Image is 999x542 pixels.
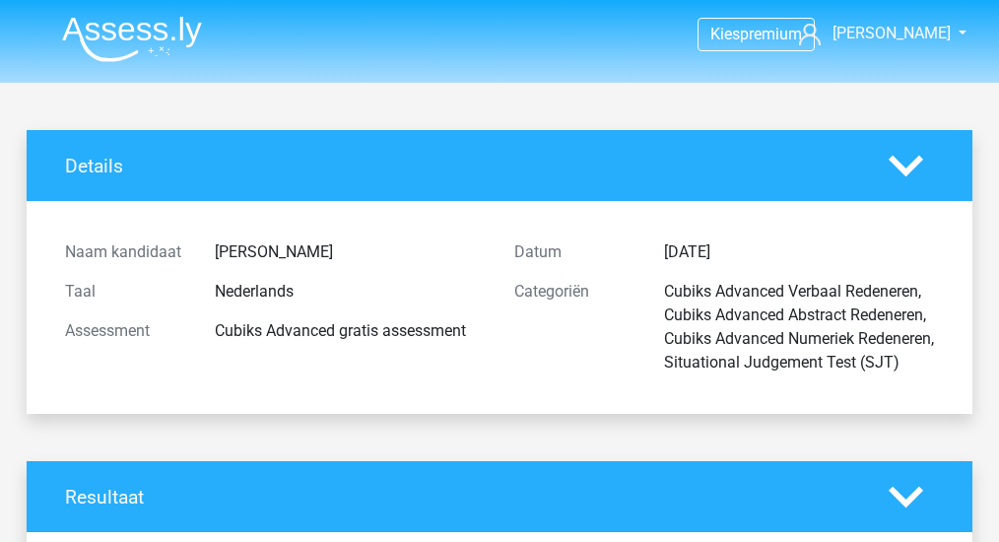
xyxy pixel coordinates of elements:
div: Datum [499,240,649,264]
div: Cubiks Advanced gratis assessment [200,319,499,343]
h4: Details [65,155,859,177]
div: [PERSON_NAME] [200,240,499,264]
span: [PERSON_NAME] [832,24,951,42]
a: [PERSON_NAME] [791,22,953,45]
div: Cubiks Advanced Verbaal Redeneren, Cubiks Advanced Abstract Redeneren, Cubiks Advanced Numeriek R... [649,280,949,374]
div: Nederlands [200,280,499,304]
span: Kies [710,25,740,43]
span: premium [740,25,802,43]
div: Categoriën [499,280,649,374]
div: Assessment [50,319,200,343]
div: Naam kandidaat [50,240,200,264]
img: Assessly [62,16,202,62]
a: Kiespremium [699,21,814,47]
h4: Resultaat [65,486,859,508]
div: [DATE] [649,240,949,264]
div: Taal [50,280,200,304]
